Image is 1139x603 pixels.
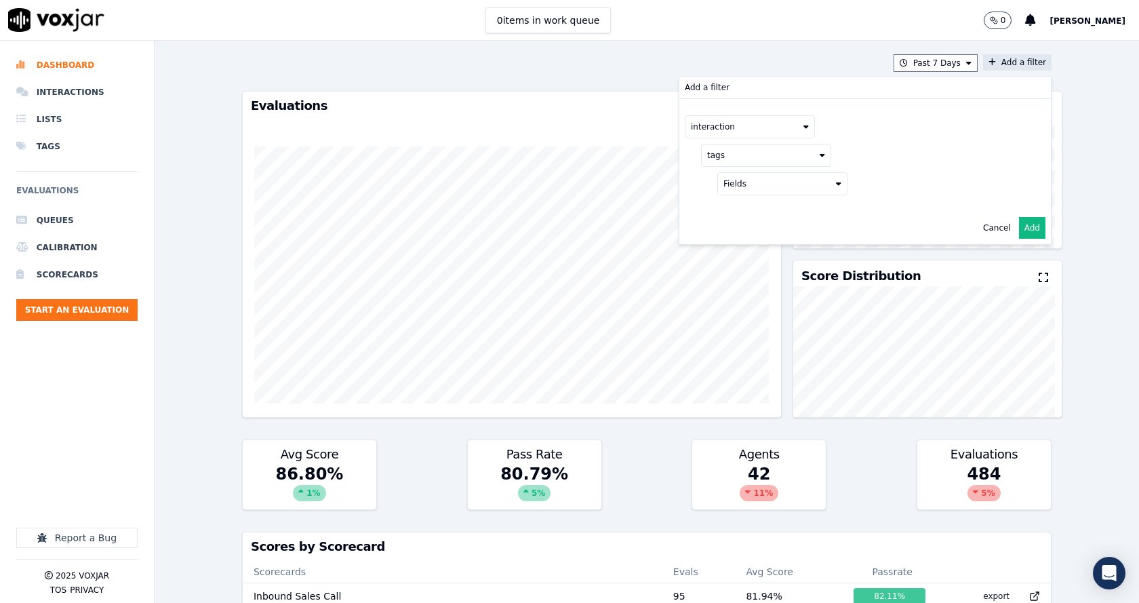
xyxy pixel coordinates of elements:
[685,115,815,138] button: interaction
[701,144,831,167] button: tags
[967,485,1000,501] div: 5 %
[16,261,138,288] a: Scorecards
[243,463,376,509] div: 86.80 %
[70,585,104,596] button: Privacy
[1093,557,1125,589] div: Open Intercom Messenger
[983,54,1052,71] button: Add a filterAdd a filter interaction tags Fields Cancel Add
[293,485,325,501] div: 1 %
[251,448,368,461] h3: Avg Score
[468,463,601,509] div: 80.79 %
[16,207,138,234] a: Queues
[894,54,978,72] button: Past 7 Days
[16,182,138,207] h6: Evaluations
[740,485,778,501] div: 11 %
[925,448,1043,461] h3: Evaluations
[485,7,612,33] button: 0items in work queue
[843,561,942,583] th: Passrate
[917,463,1051,509] div: 484
[735,561,843,583] th: Avg Score
[1050,12,1139,28] button: [PERSON_NAME]
[243,561,662,583] th: Scorecards
[476,448,593,461] h3: Pass Rate
[518,485,551,501] div: 5 %
[984,12,1026,29] button: 0
[16,133,138,160] a: Tags
[1001,15,1006,26] p: 0
[16,234,138,261] a: Calibration
[685,82,730,93] p: Add a filter
[16,79,138,106] a: Interactions
[251,541,1043,553] h3: Scores by Scorecard
[251,100,773,112] h3: Evaluations
[16,299,138,321] button: Start an Evaluation
[984,12,1012,29] button: 0
[8,8,104,32] img: voxjar logo
[16,528,138,548] button: Report a Bug
[1050,16,1125,26] span: [PERSON_NAME]
[662,561,736,583] th: Evals
[700,448,818,461] h3: Agents
[983,222,1011,233] button: Cancel
[50,585,66,596] button: TOS
[16,52,138,79] a: Dashboard
[801,270,921,282] h3: Score Distribution
[56,570,109,581] p: 2025 Voxjar
[717,172,847,195] button: Fields
[1019,217,1045,239] button: Add
[692,463,826,509] div: 42
[16,106,138,133] a: Lists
